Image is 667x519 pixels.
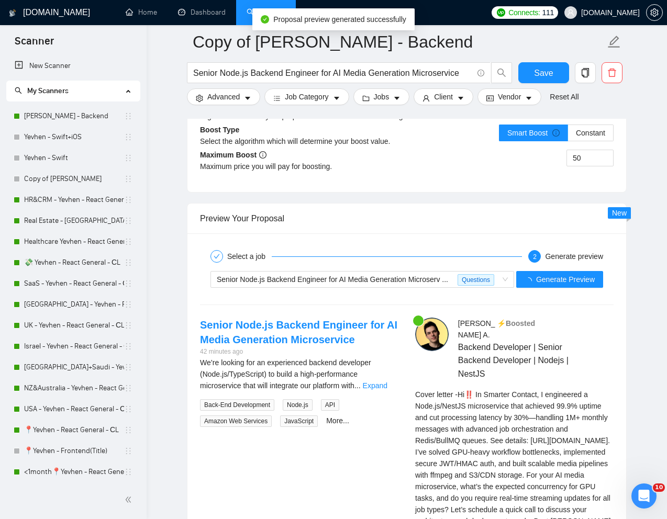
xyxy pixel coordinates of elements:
[24,106,124,127] a: [PERSON_NAME] - Backend
[6,441,140,461] li: 📍Yevhen - Frontend(Title)
[244,94,251,102] span: caret-down
[533,253,537,261] span: 2
[24,461,124,482] a: <1month📍Yevhen - React General - СL
[126,8,157,17] a: homeHome
[6,315,140,336] li: UK - Yevhen - React General - СL
[24,336,124,357] a: Israel - Yevhen - React General - СL
[646,4,663,21] button: setting
[24,315,124,336] a: UK - Yevhen - React General - СL
[207,91,240,103] span: Advanced
[124,154,132,162] span: holder
[200,415,272,427] span: Amazon Web Services
[6,210,140,231] li: Real Estate - Yevhen - React General - СL
[24,189,124,210] a: HR&CRM - Yevhen - React General - СL
[178,8,226,17] a: dashboardDashboard
[434,91,453,103] span: Client
[646,8,663,17] a: setting
[15,87,22,94] span: search
[567,9,574,16] span: user
[508,7,540,18] span: Connects:
[124,363,132,371] span: holder
[24,148,124,168] a: Yevhen - Swift
[273,94,281,102] span: bars
[647,8,662,17] span: setting
[24,378,124,399] a: NZ&Australia - Yevhen - React General - СL
[525,94,532,102] span: caret-down
[575,62,596,83] button: copy
[217,275,448,284] span: Senior Node.js Backend Engineer for AI Media Generation Microserv ...
[200,161,407,172] div: Maximum price you will pay for boosting.
[247,8,285,17] a: searchScanner
[518,62,569,83] button: Save
[362,94,370,102] span: folder
[525,277,536,285] span: loading
[534,66,553,80] span: Save
[193,66,473,80] input: Search Freelance Jobs...
[124,342,132,351] span: holder
[124,447,132,455] span: holder
[125,494,135,505] span: double-left
[576,129,605,137] span: Constant
[124,279,132,288] span: holder
[374,91,390,103] span: Jobs
[124,112,132,120] span: holder
[124,426,132,434] span: holder
[363,381,387,390] a: Expand
[575,68,595,77] span: copy
[602,68,622,77] span: delete
[24,231,124,252] a: Healthcare Yevhen - React General - СL
[124,258,132,267] span: holder
[124,238,132,246] span: holder
[458,341,583,380] span: Backend Developer | Senior Backend Developer | Nodejs | NestJS
[200,399,274,411] span: Back-End Development
[124,384,132,392] span: holder
[124,175,132,183] span: holder
[200,347,398,357] div: 42 minutes ago
[124,133,132,141] span: holder
[24,168,124,189] a: Copy of [PERSON_NAME]
[552,129,560,137] span: info-circle
[6,168,140,189] li: Copy of Yevhen - Swift
[264,88,349,105] button: barsJob Categorycaret-down
[542,7,554,18] span: 111
[507,129,560,137] span: Smart Boost
[24,127,124,148] a: Yevhen - Swift+iOS
[6,378,140,399] li: NZ&Australia - Yevhen - React General - СL
[6,399,140,420] li: USA - Yevhen - React General - СL
[326,416,349,425] a: More...
[200,319,397,345] a: Senior Node.js Backend Engineer for AI Media Generation Microservice
[200,126,239,134] b: Boost Type
[497,319,535,328] span: ⚡️Boosted
[196,94,203,102] span: setting
[653,483,665,492] span: 10
[6,231,140,252] li: Healthcare Yevhen - React General - СL
[6,252,140,273] li: 💸 Yevhen - React General - СL
[200,358,371,390] span: We’re looking for an experienced backend developer (Node.js/TypeScript) to build a high-performan...
[6,273,140,294] li: SaaS - Yevhen - React General - СL
[393,94,401,102] span: caret-down
[24,357,124,378] a: [GEOGRAPHIC_DATA]+Saudi - Yevhen - React General - СL
[458,319,495,339] span: [PERSON_NAME] A .
[24,441,124,461] a: 📍Yevhen - Frontend(Title)
[9,5,16,21] img: logo
[27,86,69,95] span: My Scanners
[321,399,339,411] span: API
[214,253,220,259] span: check
[273,15,406,24] span: Proposal preview generated successfully
[200,136,407,147] div: Select the algorithm which will determine your boost value.
[6,461,140,482] li: <1month📍Yevhen - React General - СL
[24,252,124,273] a: 💸 Yevhen - React General - СL
[187,88,260,105] button: settingAdvancedcaret-down
[124,321,132,330] span: holder
[6,294,140,315] li: Switzerland - Yevhen - React General - СL
[486,94,494,102] span: idcard
[6,148,140,168] li: Yevhen - Swift
[124,405,132,413] span: holder
[6,127,140,148] li: Yevhen - Swift+iOS
[477,88,541,105] button: idcardVendorcaret-down
[24,420,124,441] a: 📍Yevhen - React General - СL
[492,68,512,77] span: search
[24,210,124,231] a: Real Estate - [GEOGRAPHIC_DATA] - React General - СL
[536,274,595,285] span: Generate Preview
[285,91,328,103] span: Job Category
